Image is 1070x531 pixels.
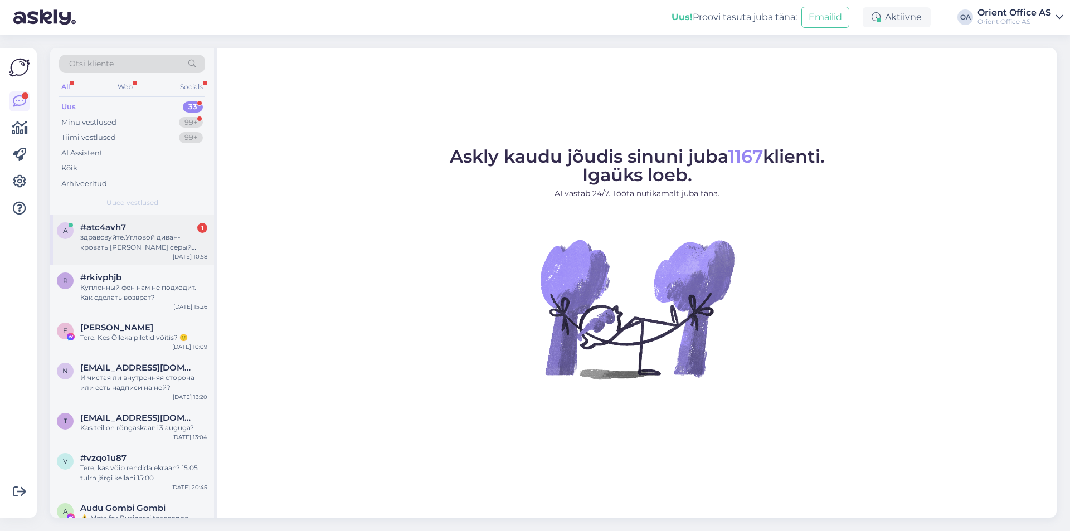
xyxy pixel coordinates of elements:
span: #rkivphjb [80,272,121,282]
img: Askly Logo [9,57,30,78]
div: Купленный фен нам не подходит. Как сделать возврат? [80,282,207,303]
span: natalyamam3@gmail.com [80,363,196,373]
div: Orient Office AS [977,8,1051,17]
span: A [63,507,68,515]
div: 99+ [179,132,203,143]
div: И чистая ли внутренняя сторона или есть надписи на ней? [80,373,207,393]
div: [DATE] 13:04 [172,433,207,441]
span: Otsi kliente [69,58,114,70]
div: Orient Office AS [977,17,1051,26]
div: Arhiveeritud [61,178,107,189]
div: OA [957,9,973,25]
div: Tere. Kes Õlleka piletid võitis? 🙂 [80,333,207,343]
span: #vzqo1u87 [80,453,127,463]
div: Aktiivne [863,7,931,27]
span: Askly kaudu jõudis sinuni juba klienti. Igaüks loeb. [450,145,825,186]
div: AI Assistent [61,148,103,159]
span: E [63,327,67,335]
span: n [62,367,68,375]
div: Web [115,80,135,94]
div: 1 [197,223,207,233]
span: Uued vestlused [106,198,158,208]
p: AI vastab 24/7. Tööta nutikamalt juba täna. [450,188,825,199]
span: timakova.katrin@gmail.com [80,413,196,423]
button: Emailid [801,7,849,28]
span: Eva-Maria Virnas [80,323,153,333]
div: All [59,80,72,94]
div: 33 [183,101,203,113]
span: t [64,417,67,425]
div: [DATE] 10:09 [172,343,207,351]
div: Kõik [61,163,77,174]
b: Uus! [672,12,693,22]
div: Minu vestlused [61,117,116,128]
div: 99+ [179,117,203,128]
span: a [63,226,68,235]
span: v [63,457,67,465]
div: Uus [61,101,76,113]
div: Tere, kas võib rendida ekraan? 15.05 tulrn järgi kellani 15:00 [80,463,207,483]
span: 1167 [728,145,763,167]
div: [DATE] 10:58 [173,252,207,261]
div: [DATE] 13:20 [173,393,207,401]
div: здравсвуйте.Угловой диван-кровать [PERSON_NAME] серый есть у вас в наличии [80,232,207,252]
div: [DATE] 20:45 [171,483,207,491]
div: Proovi tasuta juba täna: [672,11,797,24]
img: No Chat active [537,208,737,409]
div: Tiimi vestlused [61,132,116,143]
div: Kas teil on rõngaskaani 3 auguga? [80,423,207,433]
a: Orient Office ASOrient Office AS [977,8,1063,26]
span: Audu Gombi Gombi [80,503,166,513]
span: r [63,276,68,285]
div: Socials [178,80,205,94]
span: #atc4avh7 [80,222,126,232]
div: [DATE] 15:26 [173,303,207,311]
